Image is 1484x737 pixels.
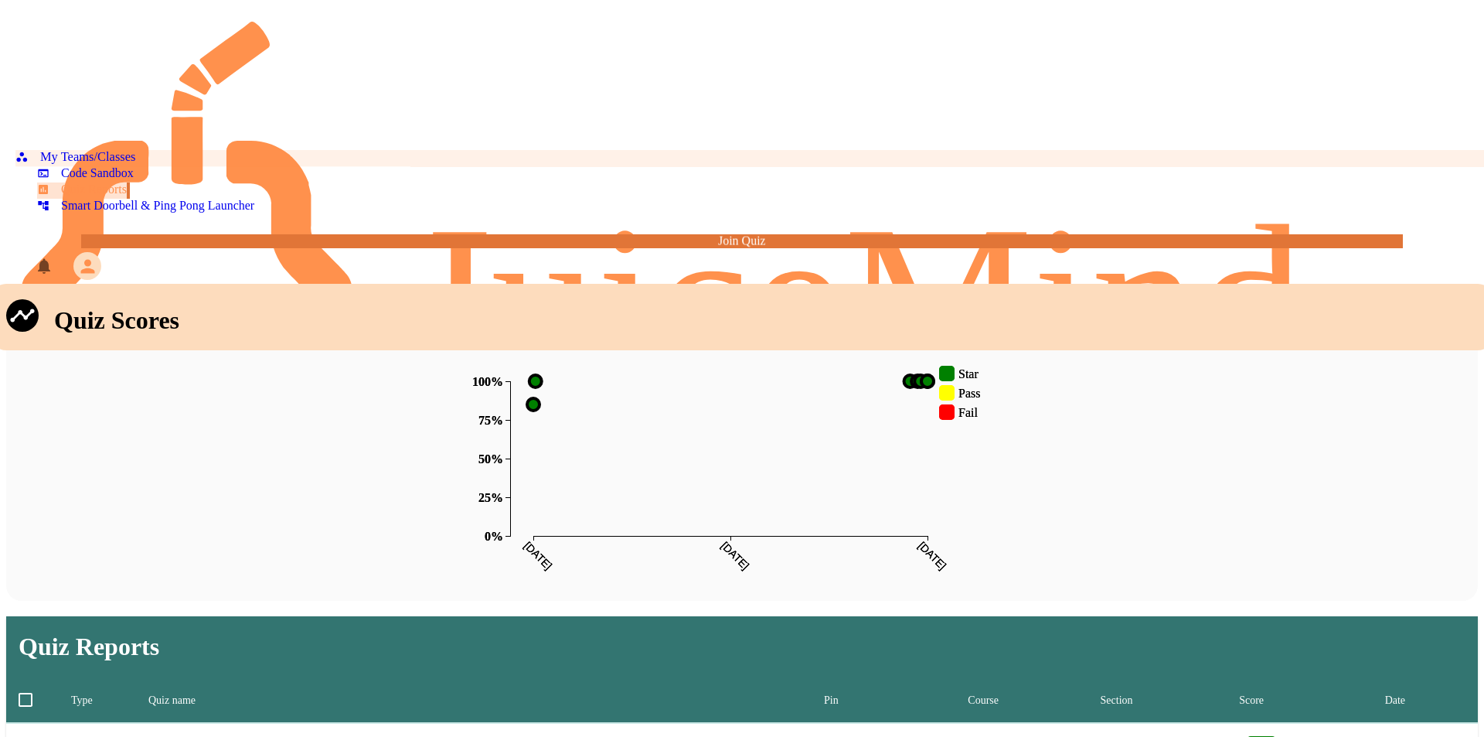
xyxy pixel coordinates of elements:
text: Star [958,367,979,380]
a: My Teams/Classes [15,150,135,167]
span: Date [1385,691,1425,710]
text: [DATE] [522,539,554,572]
span: Score [1239,691,1284,710]
span: Type [71,691,113,710]
text: Fail [958,406,978,419]
text: 25% [478,491,503,504]
text: 50% [478,452,503,466]
text: 100% [472,375,503,388]
text: [DATE] [916,539,948,572]
span: Course [968,691,1019,710]
a: Code Sandbox [37,166,134,183]
span: Quiz name [148,691,216,710]
div: Quiz Reports [37,183,127,196]
span: Section [1101,691,1153,710]
text: 75% [478,414,503,427]
img: logo-orange.svg [22,22,1462,436]
div: My Teams/Classes [15,150,135,165]
a: Quiz Reports [37,183,130,199]
h1: Quiz Reports [19,633,1472,661]
div: Code Sandbox [37,166,134,180]
div: My Account [57,248,105,284]
span: Pin [824,691,859,710]
text: Pass [958,387,980,400]
a: Join Quiz [81,234,1402,248]
a: Smart Doorbell & Ping Pong Launcher [37,199,254,215]
text: [DATE] [719,539,751,572]
div: Smart Doorbell & Ping Pong Launcher [37,199,254,213]
div: My Notifications [6,253,57,279]
text: 0% [485,530,503,543]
